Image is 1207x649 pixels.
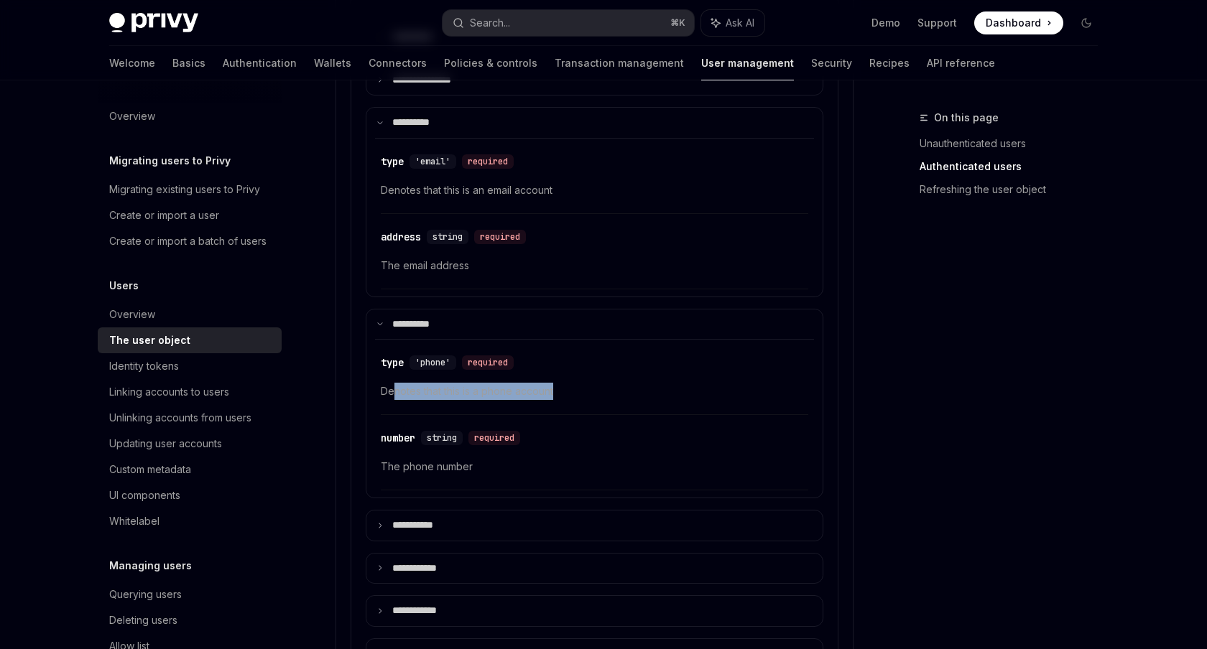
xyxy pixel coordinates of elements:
[109,181,260,198] div: Migrating existing users to Privy
[920,132,1109,155] a: Unauthenticated users
[986,16,1041,30] span: Dashboard
[109,13,198,33] img: dark logo
[109,513,159,530] div: Whitelabel
[369,46,427,80] a: Connectors
[109,306,155,323] div: Overview
[109,557,192,574] h5: Managing users
[109,277,139,294] h5: Users
[474,230,526,244] div: required
[555,46,684,80] a: Transaction management
[869,46,910,80] a: Recipes
[381,257,808,274] span: The email address
[109,612,177,629] div: Deleting users
[109,332,190,349] div: The user object
[381,355,404,370] div: type
[314,46,351,80] a: Wallets
[443,10,694,36] button: Search...⌘K
[109,435,222,452] div: Updating user accounts
[670,17,685,29] span: ⌘ K
[444,46,537,80] a: Policies & controls
[98,482,282,508] a: UI components
[381,230,421,244] div: address
[726,16,754,30] span: Ask AI
[470,14,510,32] div: Search...
[462,355,514,370] div: required
[109,233,267,250] div: Create or import a batch of users
[109,409,251,426] div: Unlinking accounts from users
[98,177,282,202] a: Migrating existing users to Privy
[811,46,852,80] a: Security
[415,156,450,167] span: 'email'
[98,353,282,379] a: Identity tokens
[109,152,231,169] h5: Migrating users to Privy
[427,432,457,444] span: string
[381,431,415,445] div: number
[98,103,282,129] a: Overview
[381,458,808,475] span: The phone number
[934,109,999,126] span: On this page
[109,108,155,125] div: Overview
[109,383,229,401] div: Linking accounts to users
[98,508,282,534] a: Whitelabel
[920,178,1109,201] a: Refreshing the user object
[109,207,219,224] div: Create or import a user
[974,11,1063,34] a: Dashboard
[98,379,282,405] a: Linking accounts to users
[871,16,900,30] a: Demo
[920,155,1109,178] a: Authenticated users
[381,383,808,400] span: Denotes that this is a phone account
[98,202,282,228] a: Create or import a user
[98,607,282,633] a: Deleting users
[172,46,205,80] a: Basics
[701,10,764,36] button: Ask AI
[381,182,808,199] span: Denotes that this is an email account
[109,586,182,603] div: Querying users
[98,431,282,457] a: Updating user accounts
[98,457,282,482] a: Custom metadata
[223,46,297,80] a: Authentication
[98,327,282,353] a: The user object
[1075,11,1098,34] button: Toggle dark mode
[109,358,179,375] div: Identity tokens
[927,46,995,80] a: API reference
[98,302,282,327] a: Overview
[109,461,191,478] div: Custom metadata
[98,405,282,431] a: Unlinking accounts from users
[462,154,514,169] div: required
[433,231,463,243] span: string
[109,487,180,504] div: UI components
[98,582,282,607] a: Querying users
[917,16,957,30] a: Support
[381,154,404,169] div: type
[415,357,450,368] span: 'phone'
[701,46,794,80] a: User management
[109,46,155,80] a: Welcome
[468,431,520,445] div: required
[98,228,282,254] a: Create or import a batch of users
